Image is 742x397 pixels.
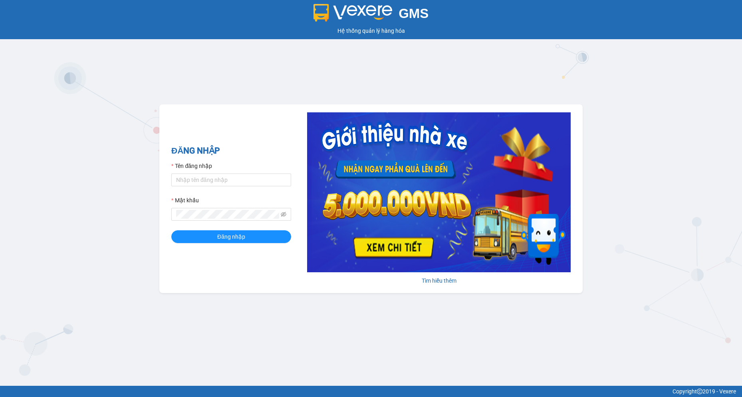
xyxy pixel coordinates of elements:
button: Đăng nhập [171,230,291,243]
span: GMS [399,6,429,21]
div: Copyright 2019 - Vexere [6,387,736,396]
h2: ĐĂNG NHẬP [171,144,291,158]
a: GMS [313,12,429,18]
img: logo 2 [313,4,393,22]
span: Đăng nhập [217,232,245,241]
div: Hệ thống quản lý hàng hóa [2,26,740,35]
img: banner-0 [307,112,571,272]
span: eye-invisible [281,211,286,217]
span: copyright [697,389,702,394]
div: Tìm hiểu thêm [307,276,571,285]
label: Mật khẩu [171,196,199,205]
input: Mật khẩu [176,210,279,219]
label: Tên đăng nhập [171,162,212,170]
input: Tên đăng nhập [171,174,291,186]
